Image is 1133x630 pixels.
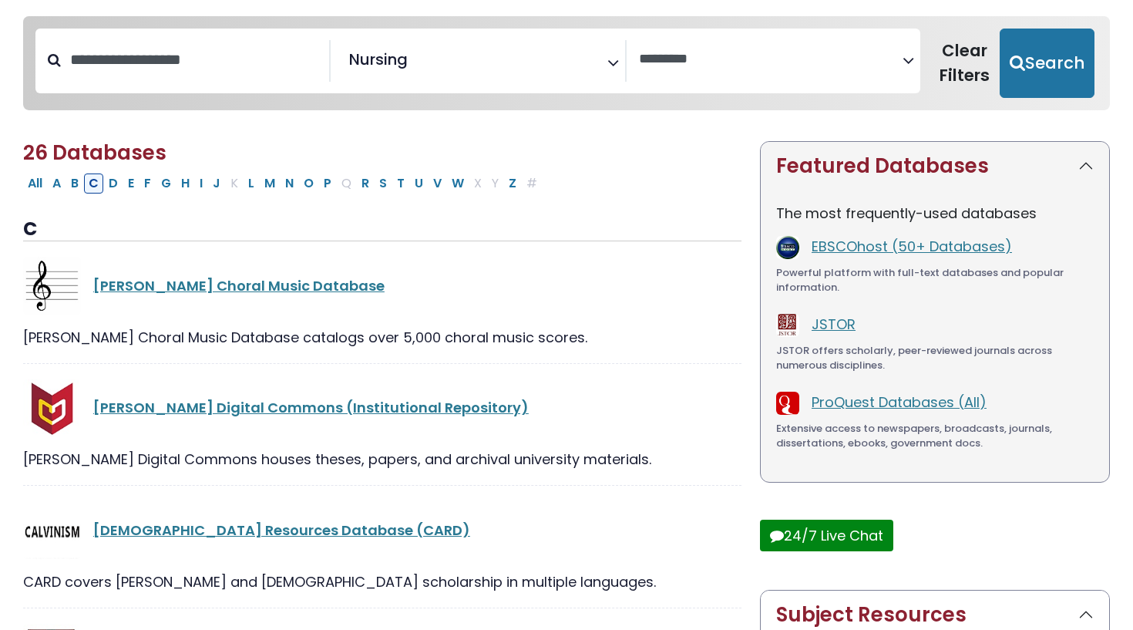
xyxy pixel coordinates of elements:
[23,327,741,348] div: [PERSON_NAME] Choral Music Database catalogs over 5,000 choral music scores.
[930,29,1000,98] button: Clear Filters
[156,174,176,194] button: Filter Results G
[812,392,987,412] a: ProQuest Databases (All)
[411,56,422,72] textarea: Search
[761,142,1109,190] button: Featured Databases
[104,174,123,194] button: Filter Results D
[429,174,446,194] button: Filter Results V
[299,174,318,194] button: Filter Results O
[93,521,470,540] a: [DEMOGRAPHIC_DATA] Resources Database (CARD)
[349,48,408,71] span: Nursing
[195,174,207,194] button: Filter Results I
[177,174,194,194] button: Filter Results H
[123,174,139,194] button: Filter Results E
[61,47,329,72] input: Search database by title or keyword
[48,174,66,194] button: Filter Results A
[260,174,280,194] button: Filter Results M
[23,16,1110,110] nav: Search filters
[84,174,103,194] button: Filter Results C
[23,218,741,241] h3: C
[410,174,428,194] button: Filter Results U
[812,315,856,334] a: JSTOR
[1000,29,1094,98] button: Submit for Search Results
[776,421,1094,451] div: Extensive access to newspapers, broadcasts, journals, dissertations, ebooks, government docs.
[23,571,741,592] div: CARD covers [PERSON_NAME] and [DEMOGRAPHIC_DATA] scholarship in multiple languages.
[23,139,166,167] span: 26 Databases
[319,174,336,194] button: Filter Results P
[447,174,469,194] button: Filter Results W
[357,174,374,194] button: Filter Results R
[812,237,1012,256] a: EBSCOhost (50+ Databases)
[23,174,47,194] button: All
[23,173,543,192] div: Alpha-list to filter by first letter of database name
[93,276,385,295] a: [PERSON_NAME] Choral Music Database
[23,449,741,470] div: [PERSON_NAME] Digital Commons houses theses, papers, and archival university materials.
[392,174,409,194] button: Filter Results T
[504,174,521,194] button: Filter Results Z
[93,398,529,417] a: [PERSON_NAME] Digital Commons (Institutional Repository)
[639,52,903,68] textarea: Search
[66,174,83,194] button: Filter Results B
[760,520,893,551] button: 24/7 Live Chat
[244,174,259,194] button: Filter Results L
[343,48,408,71] li: Nursing
[776,343,1094,373] div: JSTOR offers scholarly, peer-reviewed journals across numerous disciplines.
[776,265,1094,295] div: Powerful platform with full-text databases and popular information.
[776,203,1094,224] p: The most frequently-used databases
[281,174,298,194] button: Filter Results N
[140,174,156,194] button: Filter Results F
[375,174,392,194] button: Filter Results S
[208,174,225,194] button: Filter Results J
